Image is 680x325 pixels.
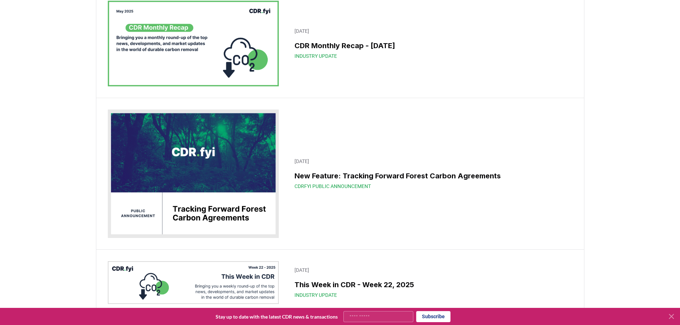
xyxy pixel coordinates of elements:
[294,266,568,274] p: [DATE]
[294,291,337,299] span: Industry Update
[290,153,572,194] a: [DATE]New Feature: Tracking Forward Forest Carbon AgreementsCDRfyi Public Announcement
[294,27,568,35] p: [DATE]
[294,279,568,290] h3: This Week in CDR - Week 22, 2025
[290,23,572,64] a: [DATE]CDR Monthly Recap - [DATE]Industry Update
[108,1,279,86] img: CDR Monthly Recap - May 2025 blog post image
[108,261,279,304] img: This Week in CDR - Week 22, 2025 blog post image
[294,52,337,60] span: Industry Update
[108,110,279,238] img: New Feature: Tracking Forward Forest Carbon Agreements blog post image
[294,40,568,51] h3: CDR Monthly Recap - [DATE]
[294,158,568,165] p: [DATE]
[294,183,371,190] span: CDRfyi Public Announcement
[294,171,568,181] h3: New Feature: Tracking Forward Forest Carbon Agreements
[290,262,572,303] a: [DATE]This Week in CDR - Week 22, 2025Industry Update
